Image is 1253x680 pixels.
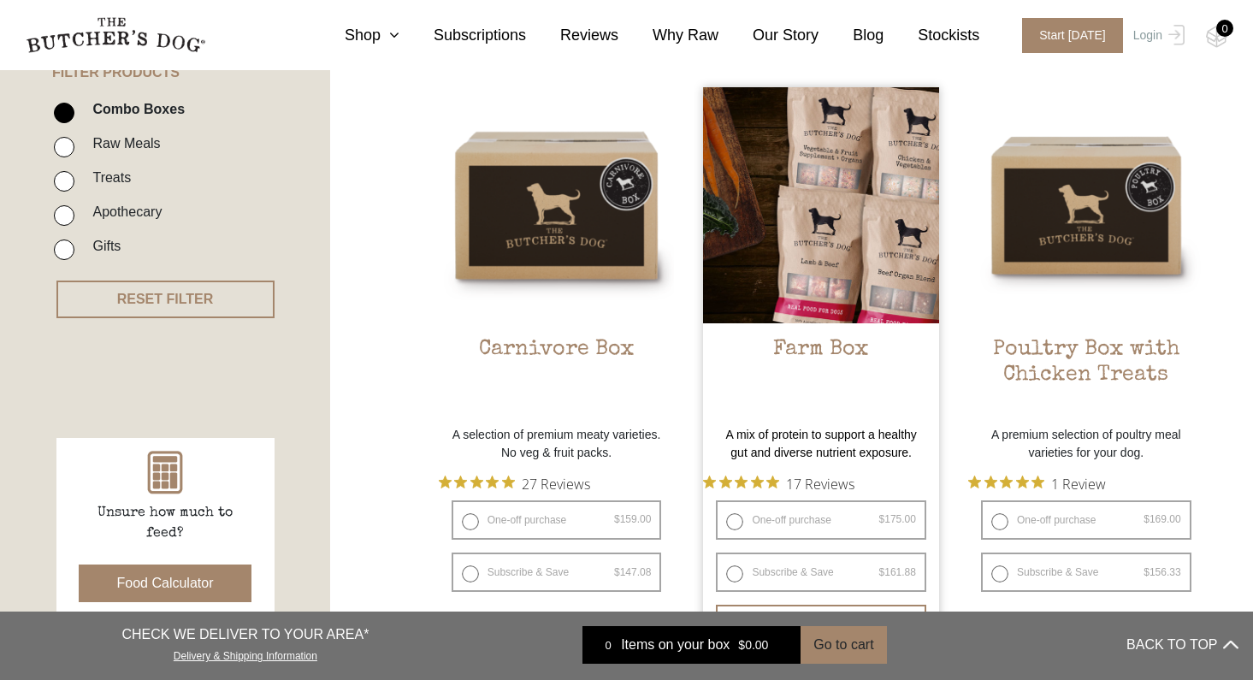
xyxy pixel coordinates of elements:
[981,500,1191,540] label: One-off purchase
[618,24,718,47] a: Why Raw
[84,234,121,257] label: Gifts
[703,87,939,417] a: Farm Box
[968,426,1204,462] p: A premium selection of poultry meal varieties for your dog.
[1144,566,1150,578] span: $
[84,98,185,121] label: Combo Boxes
[718,24,819,47] a: Our Story
[614,513,651,525] bdi: 159.00
[174,646,317,662] a: Delivery & Shipping Information
[968,87,1204,417] a: Poultry Box with Chicken TreatsPoultry Box with Chicken Treats
[738,638,768,652] bdi: 0.00
[614,566,620,578] span: $
[80,503,251,544] p: Unsure how much to feed?
[879,513,916,525] bdi: 175.00
[595,636,621,653] div: 0
[879,566,885,578] span: $
[439,87,675,417] a: Carnivore BoxCarnivore Box
[439,337,675,417] h2: Carnivore Box
[1005,18,1129,53] a: Start [DATE]
[614,566,651,578] bdi: 147.08
[1129,18,1185,53] a: Login
[819,24,884,47] a: Blog
[703,426,939,462] p: A mix of protein to support a healthy gut and diverse nutrient exposure.
[968,470,1106,496] button: Rated 5 out of 5 stars from 1 reviews. Jump to reviews.
[716,605,926,639] button: Add item
[968,337,1204,417] h2: Poultry Box with Chicken Treats
[716,500,926,540] label: One-off purchase
[703,337,939,417] h2: Farm Box
[621,635,730,655] span: Items on your box
[84,200,162,223] label: Apothecary
[439,426,675,462] p: A selection of premium meaty varieties. No veg & fruit packs.
[1144,513,1150,525] span: $
[310,24,399,47] a: Shop
[968,87,1204,323] img: Poultry Box with Chicken Treats
[1144,566,1180,578] bdi: 156.33
[1022,18,1123,53] span: Start [DATE]
[879,513,885,525] span: $
[738,638,745,652] span: $
[79,565,252,602] button: Food Calculator
[879,566,916,578] bdi: 161.88
[399,24,526,47] a: Subscriptions
[121,624,369,645] p: CHECK WE DELIVER TO YOUR AREA*
[452,553,662,592] label: Subscribe & Save
[716,553,926,592] label: Subscribe & Save
[84,166,131,189] label: Treats
[981,553,1191,592] label: Subscribe & Save
[439,470,590,496] button: Rated 4.9 out of 5 stars from 27 reviews. Jump to reviews.
[439,87,675,323] img: Carnivore Box
[1126,624,1238,665] button: BACK TO TOP
[801,626,886,664] button: Go to cart
[703,470,854,496] button: Rated 4.9 out of 5 stars from 17 reviews. Jump to reviews.
[1144,513,1180,525] bdi: 169.00
[1216,20,1233,37] div: 0
[884,24,979,47] a: Stockists
[452,500,662,540] label: One-off purchase
[526,24,618,47] a: Reviews
[1051,470,1106,496] span: 1 Review
[582,626,801,664] a: 0 Items on your box $0.00
[84,132,160,155] label: Raw Meals
[56,281,275,318] button: RESET FILTER
[786,470,854,496] span: 17 Reviews
[522,470,590,496] span: 27 Reviews
[614,513,620,525] span: $
[1206,26,1227,48] img: TBD_Cart-Empty.png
